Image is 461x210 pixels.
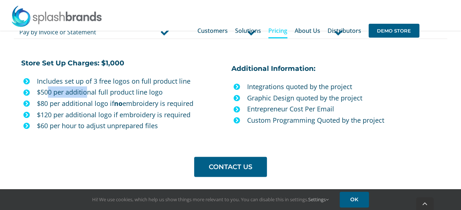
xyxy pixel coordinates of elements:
[369,4,419,58] a: DEMO STORE
[369,24,419,38] span: DEMO STORE
[194,157,267,177] a: CONTACT US
[37,98,226,109] p: $80 per additional logo if embroidery is required
[268,28,287,34] span: Pricing
[340,192,369,207] a: OK
[328,28,361,34] span: Distributors
[197,28,228,34] span: Customers
[197,4,419,58] nav: Main Menu Sticky
[328,4,361,58] a: Distributors
[197,4,228,58] a: Customers
[92,196,329,203] span: Hi! We use cookies, which help us show things more relevant to you. You can disable this in setti...
[37,109,226,120] p: $120 per additional logo if embroidery is required
[209,163,252,171] span: CONTACT US
[37,75,226,87] p: Includes set up of 3 free logos on full product line
[11,5,102,27] img: SplashBrands.com Logo
[247,103,447,114] p: Entrepreneur Cost Per Email
[114,99,122,107] b: no
[235,28,261,34] span: Solutions
[21,58,124,67] strong: Store Set Up Charges: $1,000
[37,120,226,131] p: $60 per hour to adjust unprepared files
[37,86,226,98] p: $500 per additional full product line logo
[308,196,329,203] a: Settings
[247,81,447,92] p: Integrations quoted by the project
[295,28,320,34] span: About Us
[268,4,287,58] a: Pricing
[247,114,447,126] p: Custom Programming Quoted by the project
[231,64,315,72] strong: Additional Information:
[247,92,447,103] p: Graphic Design quoted by the project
